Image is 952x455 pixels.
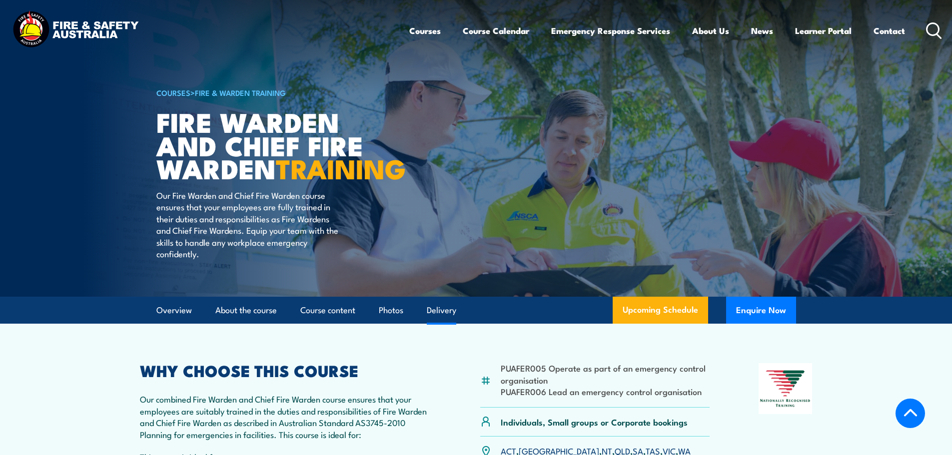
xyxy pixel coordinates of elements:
[379,297,403,324] a: Photos
[215,297,277,324] a: About the course
[156,297,192,324] a: Overview
[276,147,406,188] strong: TRAINING
[613,297,708,324] a: Upcoming Schedule
[156,87,190,98] a: COURSES
[156,189,339,259] p: Our Fire Warden and Chief Fire Warden course ensures that your employees are fully trained in the...
[501,416,688,428] p: Individuals, Small groups or Corporate bookings
[140,363,432,377] h2: WHY CHOOSE THIS COURSE
[501,386,710,397] li: PUAFER006 Lead an emergency control organisation
[551,17,670,44] a: Emergency Response Services
[195,87,286,98] a: Fire & Warden Training
[501,362,710,386] li: PUAFER005 Operate as part of an emergency control organisation
[874,17,905,44] a: Contact
[300,297,355,324] a: Course content
[409,17,441,44] a: Courses
[751,17,773,44] a: News
[795,17,852,44] a: Learner Portal
[692,17,729,44] a: About Us
[140,393,432,440] p: Our combined Fire Warden and Chief Fire Warden course ensures that your employees are suitably tr...
[759,363,813,414] img: Nationally Recognised Training logo.
[463,17,529,44] a: Course Calendar
[156,110,403,180] h1: Fire Warden and Chief Fire Warden
[726,297,796,324] button: Enquire Now
[427,297,456,324] a: Delivery
[156,86,403,98] h6: >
